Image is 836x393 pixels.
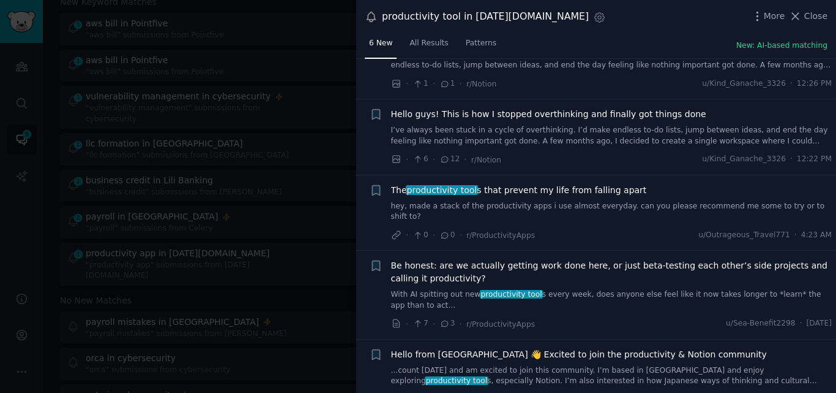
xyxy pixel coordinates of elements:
a: I will share the link with you guys in the comments. I’ve always been stuck in a cycle of overthi... [391,50,832,71]
span: r/ProductivityApps [466,231,535,240]
span: u/Kind_Ganache_3326 [702,78,786,90]
span: · [433,77,435,90]
span: Close [804,10,827,23]
span: · [460,77,462,90]
span: r/ProductivityApps [466,320,535,329]
span: r/Notion [466,80,496,88]
span: · [433,153,435,166]
span: 6 [412,154,428,165]
span: 12:22 PM [797,154,832,165]
span: u/Sea-Benefit2298 [726,318,796,329]
span: 1 [439,78,455,90]
span: · [406,229,408,242]
a: Hello guys! This is how I stopped overthinking and finally got things done [391,108,706,121]
span: · [406,77,408,90]
span: The s that prevent my life from falling apart [391,184,647,197]
div: productivity tool in [DATE][DOMAIN_NAME] [382,9,589,25]
span: · [800,318,802,329]
span: 1 [412,78,428,90]
span: u/Outrageous_Travel771 [698,230,790,241]
span: · [406,153,408,166]
span: productivity tool [406,185,478,195]
span: 3 [439,318,455,329]
span: u/Kind_Ganache_3326 [702,154,786,165]
a: 6 New [365,34,397,59]
span: · [433,318,435,330]
a: Hello from [GEOGRAPHIC_DATA] 👋 Excited to join the productivity & Notion community [391,348,767,361]
a: Theproductivity tools that prevent my life from falling apart [391,184,647,197]
span: 0 [412,230,428,241]
span: · [794,230,797,241]
span: [DATE] [807,318,832,329]
a: Be honest: are we actually getting work done here, or just beta-testing each other’s side project... [391,259,832,285]
span: · [790,78,793,90]
button: More [751,10,785,23]
button: New: AI-based matching [736,40,827,52]
span: 12:26 PM [797,78,832,90]
span: Patterns [466,38,496,49]
span: 4:23 AM [801,230,832,241]
span: 12 [439,154,460,165]
span: r/Notion [471,156,501,164]
span: 7 [412,318,428,329]
span: 0 [439,230,455,241]
a: With AI spitting out newproductivity tools every week, does anyone else feel like it now takes lo... [391,289,832,311]
button: Close [789,10,827,23]
a: hey, made a stack of the productivity apps i use almost everyday. can you please recommend me som... [391,201,832,223]
span: More [764,10,785,23]
a: I’ve always been stuck in a cycle of overthinking. I’d make endless to-do lists, jump between ide... [391,125,832,147]
a: All Results [405,34,452,59]
a: Patterns [461,34,501,59]
span: · [460,229,462,242]
span: · [464,153,466,166]
span: · [406,318,408,330]
span: 6 New [369,38,392,49]
span: · [460,318,462,330]
span: · [433,229,435,242]
span: All Results [409,38,448,49]
a: ...count [DATE] and am excited to join this community. I’m based in [GEOGRAPHIC_DATA] and enjoy e... [391,365,832,387]
span: productivity tool [425,376,488,385]
span: productivity tool [480,290,543,299]
span: · [790,154,793,165]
